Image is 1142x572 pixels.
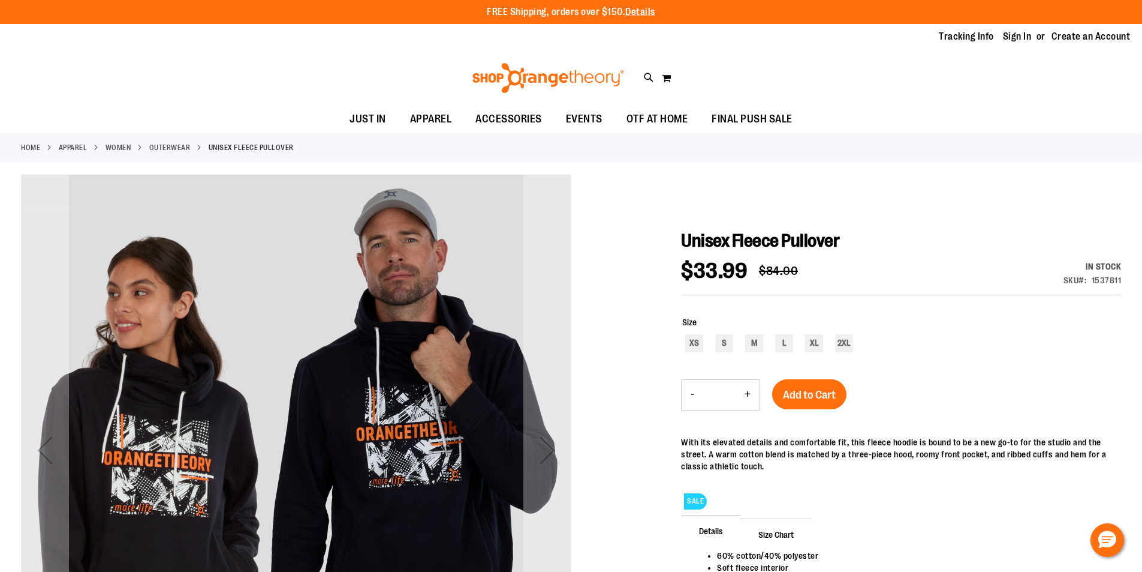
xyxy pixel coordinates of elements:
[736,380,760,410] button: Increase product quantity
[682,318,697,327] span: Size
[349,106,386,133] span: JUST IN
[783,388,836,402] span: Add to Cart
[475,106,542,133] span: ACCESSORIES
[106,142,131,153] a: WOMEN
[1063,260,1122,272] div: Availability
[681,259,747,283] span: $33.99
[487,5,655,19] p: FREE Shipping, orders over $150.
[681,230,839,251] span: Unisex Fleece Pullover
[685,334,703,352] div: XS
[410,106,452,133] span: APPAREL
[338,106,398,133] a: JUST IN
[21,142,40,153] a: Home
[1003,30,1032,43] a: Sign In
[398,106,464,133] a: APPAREL
[463,106,554,133] a: ACCESSORIES
[1092,274,1122,286] div: 1537811
[1063,260,1122,272] div: In stock
[681,436,1121,472] div: With its elevated details and comfortable fit, this fleece hoodie is bound to be a new go-to for ...
[745,334,763,352] div: M
[471,63,626,93] img: Shop Orangetheory
[682,380,703,410] button: Decrease product quantity
[740,519,812,550] span: Size Chart
[772,379,846,409] button: Add to Cart
[1051,30,1131,43] a: Create an Account
[554,106,614,133] a: EVENTS
[717,550,1109,562] li: 60% cotton/40% polyester
[805,334,823,352] div: XL
[681,515,741,546] span: Details
[1063,275,1087,285] strong: SKU
[684,493,707,510] span: SALE
[715,334,733,352] div: S
[775,334,793,352] div: L
[939,30,994,43] a: Tracking Info
[625,7,655,17] a: Details
[712,106,793,133] span: FINAL PUSH SALE
[759,264,798,278] span: $84.00
[209,142,294,153] strong: Unisex Fleece Pullover
[614,106,700,133] a: OTF AT HOME
[835,334,853,352] div: 2XL
[700,106,804,133] a: FINAL PUSH SALE
[59,142,88,153] a: APPAREL
[1090,523,1124,557] button: Hello, have a question? Let’s chat.
[626,106,688,133] span: OTF AT HOME
[703,381,736,409] input: Product quantity
[149,142,191,153] a: Outerwear
[566,106,602,133] span: EVENTS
